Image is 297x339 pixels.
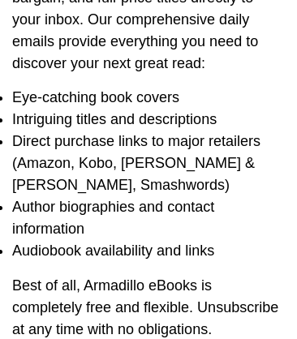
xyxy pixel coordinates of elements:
[12,87,285,109] li: Eye-catching book covers
[12,109,285,131] li: Intriguing titles and descriptions
[12,196,285,240] li: Author biographies and contact information
[12,131,285,196] li: Direct purchase links to major retailers (Amazon, Kobo, [PERSON_NAME] & [PERSON_NAME], Smashwords)
[12,240,285,262] li: Audiobook availability and links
